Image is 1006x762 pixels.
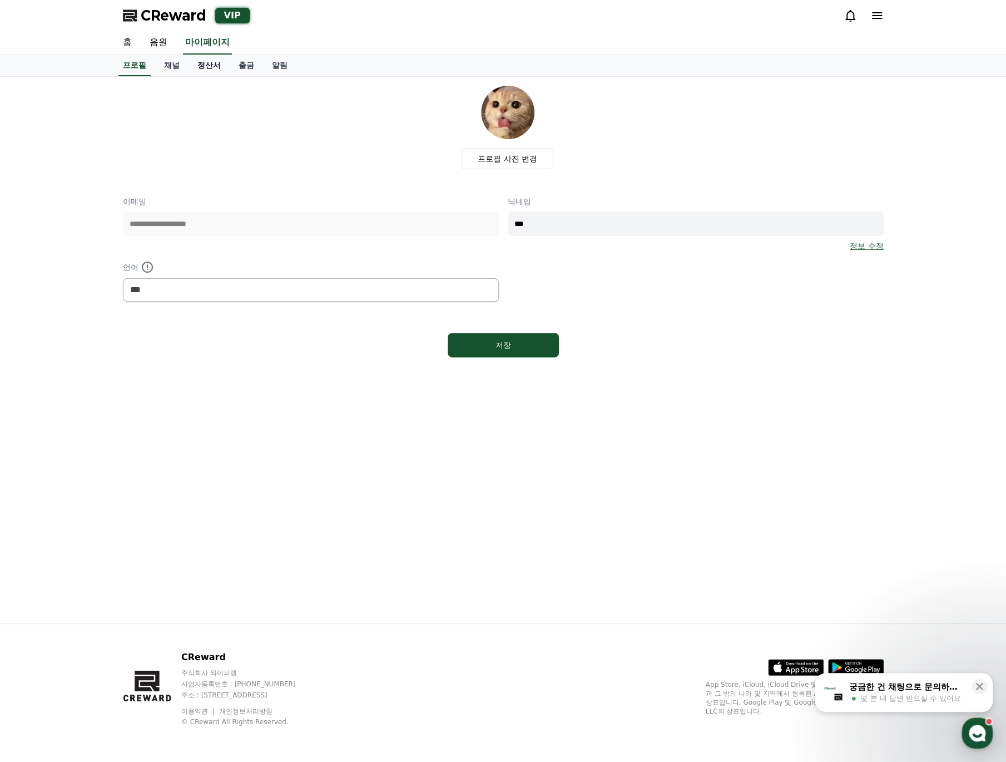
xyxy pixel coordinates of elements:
a: 프로필 [118,55,151,76]
p: 사업자등록번호 : [PHONE_NUMBER] [181,680,317,689]
p: 닉네임 [508,196,884,207]
a: CReward [123,7,206,24]
a: 정산서 [189,55,230,76]
p: 이메일 [123,196,499,207]
span: CReward [141,7,206,24]
a: 마이페이지 [183,31,232,55]
p: 언어 [123,260,499,274]
div: 저장 [470,340,537,351]
span: 홈 [35,370,42,378]
a: 음원 [141,31,176,55]
label: 프로필 사진 변경 [462,148,553,169]
a: 대화 [73,353,143,381]
span: 설정 [172,370,185,378]
img: profile_image [481,86,534,139]
a: 출금 [230,55,263,76]
p: 주식회사 와이피랩 [181,668,317,677]
a: 채널 [155,55,189,76]
span: 대화 [102,370,115,379]
a: 알림 [263,55,296,76]
p: CReward [181,651,317,664]
a: 홈 [3,353,73,381]
button: 저장 [448,333,559,357]
a: 이용약관 [181,707,216,715]
a: 개인정보처리방침 [219,707,272,715]
p: 주소 : [STREET_ADDRESS] [181,691,317,700]
a: 설정 [143,353,214,381]
div: VIP [215,8,250,23]
a: 정보 수정 [850,240,883,252]
p: © CReward All Rights Reserved. [181,717,317,726]
p: App Store, iCloud, iCloud Drive 및 iTunes Store는 미국과 그 밖의 나라 및 지역에서 등록된 Apple Inc.의 서비스 상표입니다. Goo... [706,680,884,716]
a: 홈 [114,31,141,55]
